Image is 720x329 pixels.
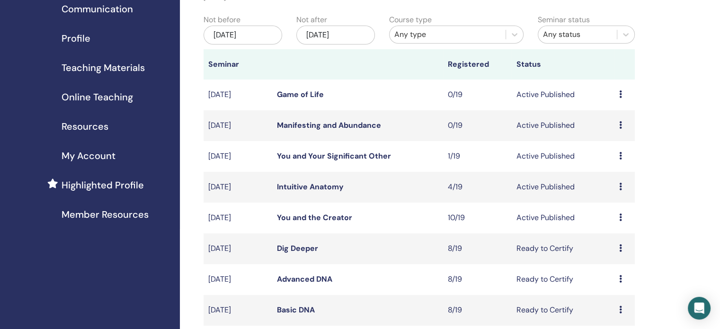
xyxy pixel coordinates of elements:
[512,233,614,264] td: Ready to Certify
[204,172,272,203] td: [DATE]
[512,141,614,172] td: Active Published
[512,295,614,326] td: Ready to Certify
[277,274,332,284] a: Advanced DNA
[443,203,512,233] td: 10/19
[204,26,282,44] div: [DATE]
[512,80,614,110] td: Active Published
[443,264,512,295] td: 8/19
[204,49,272,80] th: Seminar
[62,119,108,133] span: Resources
[443,172,512,203] td: 4/19
[512,203,614,233] td: Active Published
[62,178,144,192] span: Highlighted Profile
[538,14,590,26] label: Seminar status
[204,264,272,295] td: [DATE]
[62,31,90,45] span: Profile
[389,14,432,26] label: Course type
[443,110,512,141] td: 0/19
[277,151,391,161] a: You and Your Significant Other
[394,29,501,40] div: Any type
[277,120,381,130] a: Manifesting and Abundance
[277,89,324,99] a: Game of Life
[204,141,272,172] td: [DATE]
[62,2,133,16] span: Communication
[443,141,512,172] td: 1/19
[512,264,614,295] td: Ready to Certify
[512,110,614,141] td: Active Published
[62,90,133,104] span: Online Teaching
[204,80,272,110] td: [DATE]
[62,61,145,75] span: Teaching Materials
[62,207,149,222] span: Member Resources
[688,297,711,320] div: Open Intercom Messenger
[277,305,315,315] a: Basic DNA
[543,29,612,40] div: Any status
[277,243,318,253] a: Dig Deeper
[512,172,614,203] td: Active Published
[296,14,327,26] label: Not after
[204,110,272,141] td: [DATE]
[443,295,512,326] td: 8/19
[204,14,240,26] label: Not before
[512,49,614,80] th: Status
[204,203,272,233] td: [DATE]
[204,233,272,264] td: [DATE]
[277,182,344,192] a: Intuitive Anatomy
[443,49,512,80] th: Registered
[277,213,352,222] a: You and the Creator
[204,295,272,326] td: [DATE]
[296,26,375,44] div: [DATE]
[443,233,512,264] td: 8/19
[62,149,116,163] span: My Account
[443,80,512,110] td: 0/19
